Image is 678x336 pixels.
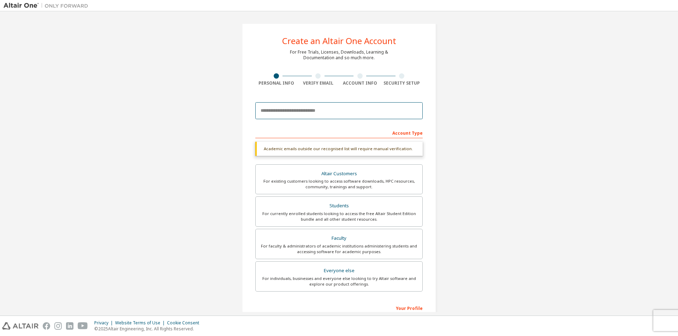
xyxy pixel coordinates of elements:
div: Students [260,201,418,211]
img: youtube.svg [78,322,88,330]
div: Verify Email [297,80,339,86]
div: Personal Info [255,80,297,86]
div: Altair Customers [260,169,418,179]
div: Cookie Consent [167,320,203,326]
div: Academic emails outside our recognised list will require manual verification. [255,142,423,156]
div: Faculty [260,233,418,243]
img: altair_logo.svg [2,322,38,330]
div: Account Type [255,127,423,138]
div: Everyone else [260,266,418,276]
div: For currently enrolled students looking to access the free Altair Student Edition bundle and all ... [260,211,418,222]
div: For faculty & administrators of academic institutions administering students and accessing softwa... [260,243,418,255]
div: Website Terms of Use [115,320,167,326]
img: instagram.svg [54,322,62,330]
div: Your Profile [255,302,423,313]
img: Altair One [4,2,92,9]
div: Account Info [339,80,381,86]
img: linkedin.svg [66,322,73,330]
p: © 2025 Altair Engineering, Inc. All Rights Reserved. [94,326,203,332]
div: Security Setup [381,80,423,86]
img: facebook.svg [43,322,50,330]
div: For existing customers looking to access software downloads, HPC resources, community, trainings ... [260,178,418,190]
div: For individuals, businesses and everyone else looking to try Altair software and explore our prod... [260,276,418,287]
div: Create an Altair One Account [282,37,396,45]
div: Privacy [94,320,115,326]
div: For Free Trials, Licenses, Downloads, Learning & Documentation and so much more. [290,49,388,61]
